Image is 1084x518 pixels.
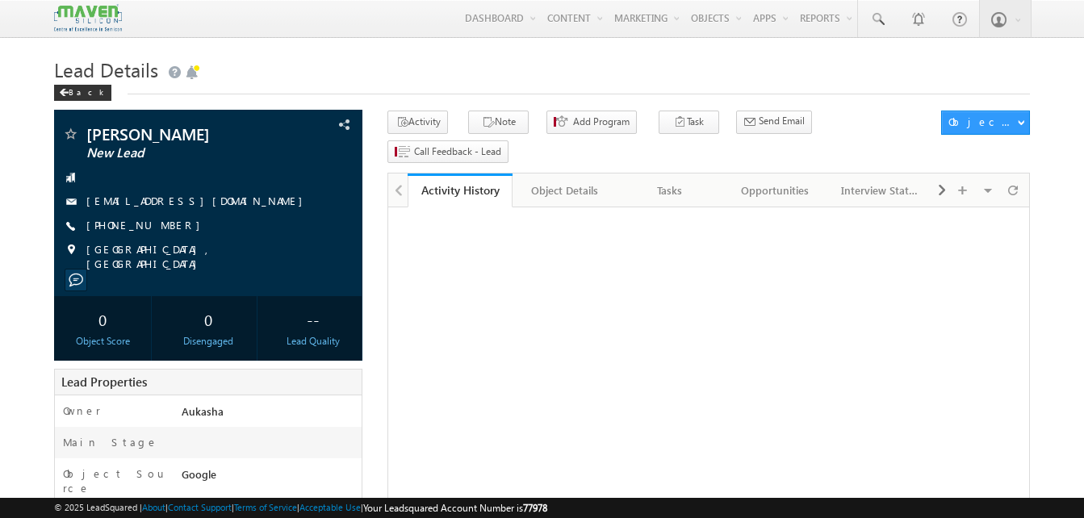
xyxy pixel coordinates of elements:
div: Object Score [58,334,147,349]
label: Owner [63,403,101,418]
button: Activity [387,111,448,134]
span: © 2025 LeadSquared | | | | | [54,500,547,516]
button: Task [659,111,719,134]
div: Object Details [525,181,603,200]
span: Lead Properties [61,374,147,390]
span: Add Program [573,115,630,129]
button: Note [468,111,529,134]
div: 0 [164,304,253,334]
a: Contact Support [168,502,232,512]
label: Main Stage [63,435,158,449]
span: [PHONE_NUMBER] [86,218,208,234]
div: 0 [58,304,147,334]
span: [PERSON_NAME] [86,126,276,142]
div: Tasks [631,181,709,200]
div: Google [178,466,362,489]
button: Send Email [736,111,812,134]
span: [GEOGRAPHIC_DATA], [GEOGRAPHIC_DATA] [86,242,335,271]
div: Object Actions [948,115,1017,129]
button: Call Feedback - Lead [387,140,509,164]
button: Object Actions [941,111,1030,135]
a: Acceptable Use [299,502,361,512]
span: Lead Details [54,56,158,82]
a: About [142,502,165,512]
a: Object Details [513,173,617,207]
a: Terms of Service [234,502,297,512]
a: Interview Status [828,173,933,207]
button: Add Program [546,111,637,134]
a: Back [54,84,119,98]
div: Back [54,85,111,101]
div: Disengaged [164,334,253,349]
div: Interview Status [841,181,919,200]
span: Call Feedback - Lead [414,144,501,159]
div: Opportunities [736,181,814,200]
div: Lead Quality [269,334,358,349]
a: Activity History [408,173,513,207]
a: [EMAIL_ADDRESS][DOMAIN_NAME] [86,194,311,207]
span: Aukasha [182,404,224,418]
img: Custom Logo [54,4,122,32]
div: Activity History [420,182,500,198]
span: New Lead [86,145,276,161]
span: Your Leadsquared Account Number is [363,502,547,514]
span: Send Email [759,114,805,128]
a: Opportunities [723,173,828,207]
label: Object Source [63,466,166,495]
a: Tasks [618,173,723,207]
div: -- [269,304,358,334]
span: 77978 [523,502,547,514]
